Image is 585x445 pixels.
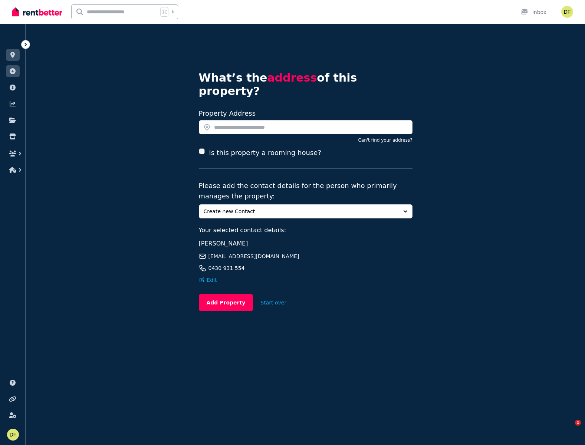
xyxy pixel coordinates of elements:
span: 1 [575,420,581,426]
span: [PERSON_NAME] [199,240,248,247]
label: Property Address [199,109,256,117]
h4: What’s the of this property? [199,71,413,98]
button: Create new Contact [199,204,413,218]
span: [EMAIL_ADDRESS][DOMAIN_NAME] [208,253,299,260]
button: Edit [199,276,217,284]
button: Can't find your address? [358,137,412,143]
img: David Feng [561,6,573,18]
div: Inbox [520,9,546,16]
span: Create new Contact [204,208,397,215]
button: Start over [253,294,294,311]
p: Please add the contact details for the person who primarily manages the property: [199,181,413,201]
span: 0430 931 554 [208,264,245,272]
span: Edit [207,276,217,284]
img: RentBetter [12,6,62,17]
p: Your selected contact details: [199,226,413,235]
img: David Feng [7,429,19,441]
button: Add Property [199,294,253,311]
span: address [267,71,317,84]
span: k [171,9,174,15]
iframe: Intercom live chat [560,420,578,438]
label: Is this property a rooming house? [209,148,321,158]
